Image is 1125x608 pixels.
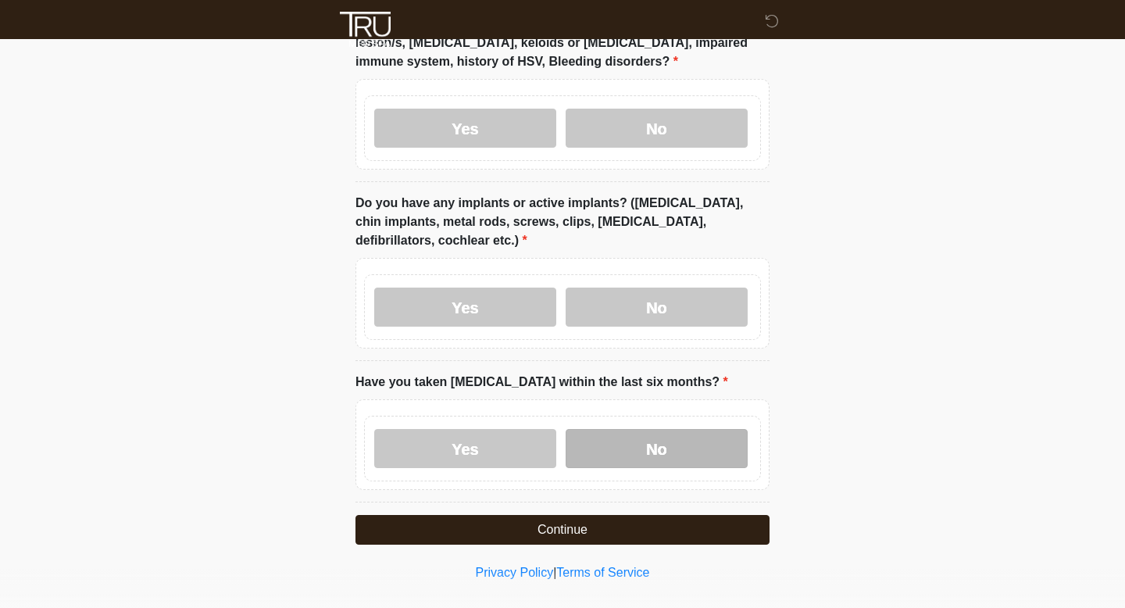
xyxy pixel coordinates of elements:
[374,288,556,327] label: Yes
[374,109,556,148] label: Yes
[374,429,556,468] label: Yes
[355,515,770,545] button: Continue
[355,194,770,250] label: Do you have any implants or active implants? ([MEDICAL_DATA], chin implants, metal rods, screws, ...
[556,566,649,579] a: Terms of Service
[566,109,748,148] label: No
[476,566,554,579] a: Privacy Policy
[553,566,556,579] a: |
[566,429,748,468] label: No
[355,373,728,392] label: Have you taken [MEDICAL_DATA] within the last six months?
[566,288,748,327] label: No
[340,12,391,47] img: Tru Med Spa Logo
